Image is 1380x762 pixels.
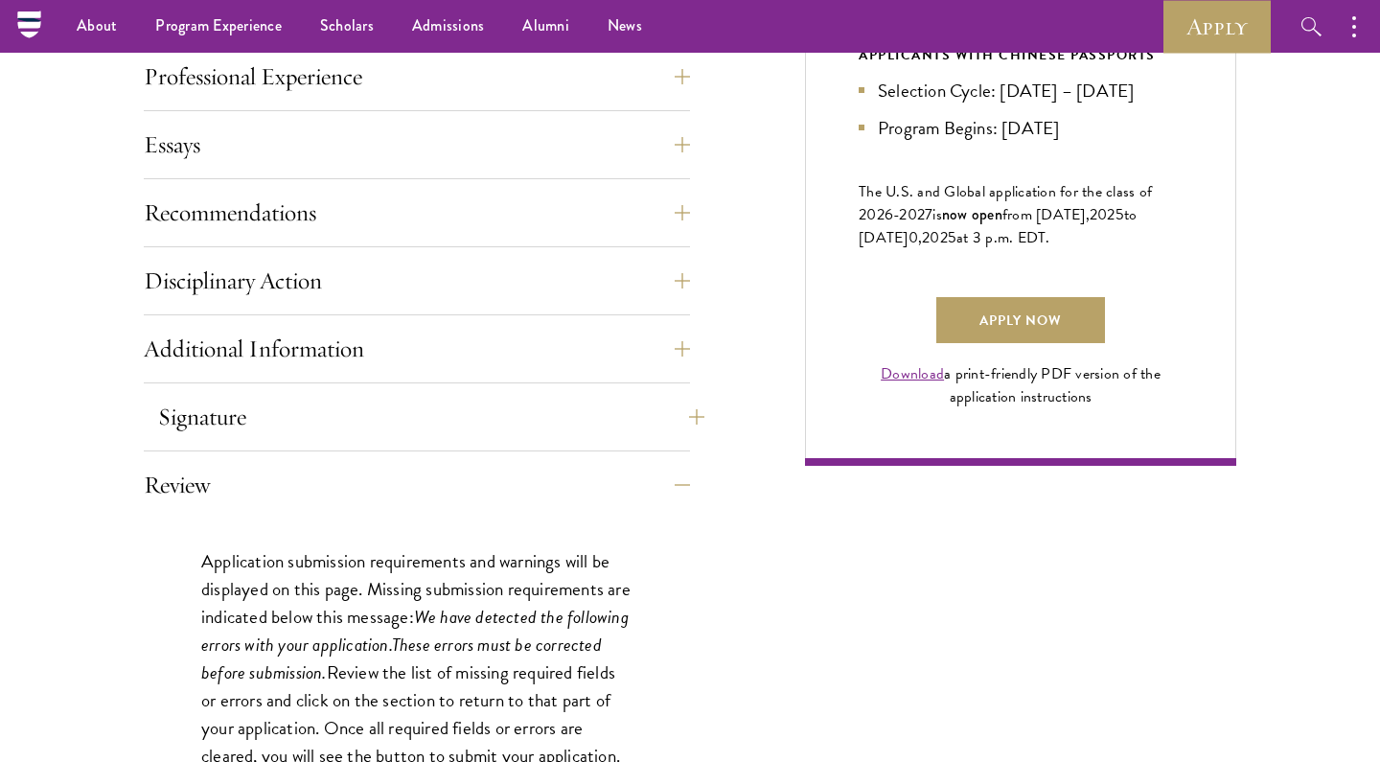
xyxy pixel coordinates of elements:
[201,631,602,686] em: These errors must be corrected before submission.
[1002,203,1090,226] span: from [DATE],
[908,226,918,249] span: 0
[144,258,690,304] button: Disciplinary Action
[1115,203,1124,226] span: 5
[859,203,1137,249] span: to [DATE]
[956,226,1050,249] span: at 3 p.m. EDT.
[859,362,1183,408] div: a print-friendly PDF version of the application instructions
[144,462,690,508] button: Review
[144,122,690,168] button: Essays
[936,297,1105,343] a: Apply Now
[859,114,1183,142] li: Program Begins: [DATE]
[893,203,925,226] span: -202
[1090,203,1115,226] span: 202
[144,54,690,100] button: Professional Experience
[859,180,1152,226] span: The U.S. and Global application for the class of 202
[948,226,956,249] span: 5
[158,394,704,440] button: Signature
[918,226,922,249] span: ,
[144,326,690,372] button: Additional Information
[859,77,1183,104] li: Selection Cycle: [DATE] – [DATE]
[942,203,1002,225] span: now open
[922,226,948,249] span: 202
[859,43,1183,67] div: APPLICANTS WITH CHINESE PASSPORTS
[881,362,944,385] a: Download
[885,203,893,226] span: 6
[144,190,690,236] button: Recommendations
[932,203,942,226] span: is
[201,603,629,658] em: We have detected the following errors with your application.
[925,203,932,226] span: 7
